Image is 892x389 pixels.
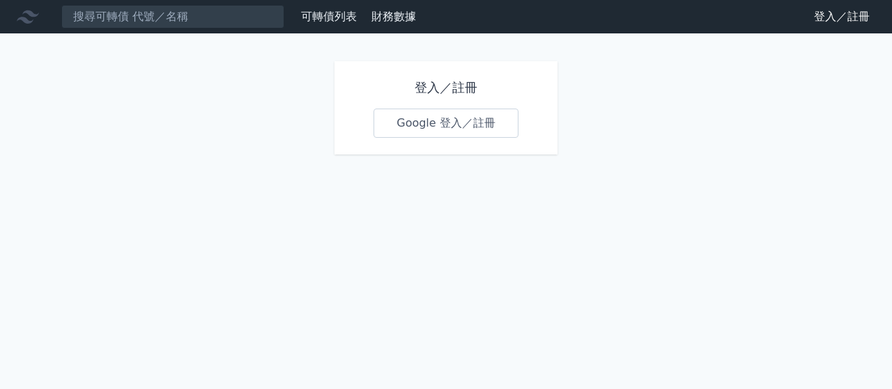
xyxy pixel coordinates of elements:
[61,5,284,29] input: 搜尋可轉債 代號／名稱
[301,10,357,23] a: 可轉債列表
[803,6,881,28] a: 登入／註冊
[371,10,416,23] a: 財務數據
[374,109,518,138] a: Google 登入／註冊
[374,78,518,97] h1: 登入／註冊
